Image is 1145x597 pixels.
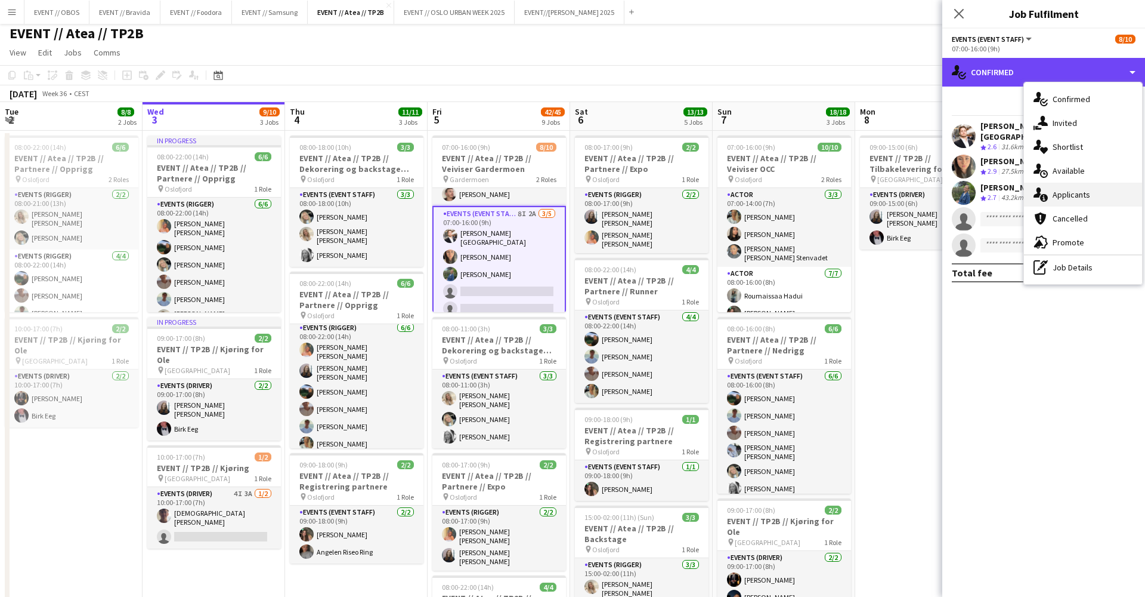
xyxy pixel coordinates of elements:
h3: EVENT // Atea // TP2B // Registrering partnere [290,470,423,492]
span: Tue [5,106,18,117]
span: [GEOGRAPHIC_DATA] [165,366,230,375]
h1: EVENT // Atea // TP2B [10,24,144,42]
span: [GEOGRAPHIC_DATA] [165,474,230,483]
span: Gardermoen [450,175,489,184]
span: 09:00-18:00 (9h) [584,415,633,424]
span: 1 Role [539,356,556,365]
span: 2 Roles [536,175,556,184]
h3: EVENT // Atea // TP2B // Partnere // Expo [432,470,566,492]
app-card-role: Actor7/708:00-16:00 (8h)Roumaissaa Hadui[PERSON_NAME] [717,267,851,418]
span: 1 Role [539,493,556,501]
app-card-role: Actor3/307:00-14:00 (7h)[PERSON_NAME][PERSON_NAME][PERSON_NAME] [PERSON_NAME] Stenvadet [717,188,851,267]
span: 1 Role [397,175,414,184]
div: 09:00-18:00 (9h)2/2EVENT // Atea // TP2B // Registrering partnere Oslofjord1 RoleEvents (Event St... [290,453,423,564]
span: 1 Role [682,175,699,184]
div: Total fee [952,267,992,279]
span: 1 Role [254,474,271,483]
span: 1 Role [112,356,129,365]
div: 3 Jobs [827,118,849,127]
h3: EVENT // Atea // TP2B // Partnere // Runner [575,275,708,297]
span: 08:00-22:00 (14h) [157,152,209,161]
button: EVENT // Atea // TP2B [308,1,394,24]
app-job-card: 09:00-15:00 (6h)2/2EVENT // TP2B // Tilbakelevering for Ole [GEOGRAPHIC_DATA]1 RoleEvents (Driver... [860,136,994,250]
span: 2/2 [397,460,414,469]
span: 1 Role [397,493,414,501]
span: 08:00-18:00 (10h) [299,143,351,152]
button: EVENT // Foodora [160,1,232,24]
span: 8/8 [117,107,134,116]
span: 6 [573,113,588,127]
span: Edit [38,47,52,58]
span: 3 [146,113,164,127]
app-card-role: Events (Event Staff)1/109:00-18:00 (9h)[PERSON_NAME] [575,460,708,501]
app-job-card: 08:00-16:00 (8h)6/6EVENT // Atea // TP2B // Partnere // Nedrigg Oslofjord1 RoleEvents (Event Staf... [717,317,851,494]
button: EVENT // Bravida [89,1,160,24]
span: 3/3 [540,324,556,333]
app-job-card: 07:00-16:00 (9h)8/10EVENT // Atea // TP2B // Veiviser Gardermoen Gardermoen2 Roles[PERSON_NAME][P... [432,136,566,312]
app-card-role: Events (Event Staff)3/308:00-11:00 (3h)[PERSON_NAME] [PERSON_NAME][PERSON_NAME][PERSON_NAME] [432,370,566,448]
h3: EVENT // Atea // TP2B // Backstage [575,523,708,544]
span: Oslofjord [307,175,335,184]
span: 10:00-17:00 (7h) [157,453,205,461]
div: In progress [147,317,281,327]
span: 1 Role [397,311,414,320]
span: 6/6 [112,143,129,152]
div: 08:00-11:00 (3h)3/3EVENT // Atea // TP2B // Dekorering og backstage oppsett Oslofjord1 RoleEvents... [432,317,566,448]
span: Confirmed [1053,94,1090,104]
h3: EVENT // TP2B // Kjøring for Ole [5,334,138,356]
span: 6/6 [397,279,414,288]
span: 08:00-22:00 (14h) [299,279,351,288]
span: [GEOGRAPHIC_DATA] [22,356,88,365]
app-job-card: In progress08:00-22:00 (14h)6/6EVENT // Atea // TP2B // Partnere // Opprigg Oslofjord1 RoleEvents... [147,136,281,312]
span: Oslofjord [592,175,620,184]
span: Comms [94,47,120,58]
span: 2 Roles [109,175,129,184]
app-card-role: Events (Event Staff)8I2A3/507:00-16:00 (9h)[PERSON_NAME][GEOGRAPHIC_DATA][PERSON_NAME][PERSON_NAME] [432,206,566,322]
span: 1 Role [682,447,699,456]
span: 2/2 [540,460,556,469]
a: View [5,45,31,60]
app-job-card: 10:00-17:00 (7h)1/2EVENT // TP2B // Kjøring [GEOGRAPHIC_DATA]1 RoleEvents (Driver)4I3A1/210:00-17... [147,445,281,549]
span: 07:00-16:00 (9h) [442,143,490,152]
span: 2.6 [988,142,997,151]
span: 08:00-11:00 (3h) [442,324,490,333]
span: 2/2 [682,143,699,152]
h3: EVENT // TP2B // Tilbakelevering for Ole [860,153,994,174]
app-card-role: Events (Event Staff)2/209:00-18:00 (9h)[PERSON_NAME]Angelen Riseo Ring [290,506,423,564]
h3: EVENT // Atea // TP2B // Dekorering og backstage oppsett [432,334,566,356]
h3: EVENT // Atea // TP2B // Veiviser OCC [717,153,851,174]
span: 10/10 [818,143,841,152]
app-card-role: Events (Rigger)6/608:00-22:00 (14h)[PERSON_NAME] [PERSON_NAME][PERSON_NAME] [PERSON_NAME][PERSON_... [290,321,423,456]
div: Job Details [1024,256,1142,279]
div: 5 Jobs [684,118,707,127]
span: Oslofjord [22,175,49,184]
span: Oslofjord [592,545,620,554]
span: 09:00-18:00 (9h) [299,460,348,469]
span: Oslofjord [735,175,762,184]
span: 09:00-15:00 (6h) [869,143,918,152]
span: 4/4 [682,265,699,274]
span: [GEOGRAPHIC_DATA] [735,538,800,547]
h3: EVENT // TP2B // Kjøring for Ole [717,516,851,537]
h3: EVENT // Atea // TP2B // Registrering partnere [575,425,708,447]
span: 8/10 [1115,35,1135,44]
app-job-card: 08:00-18:00 (10h)3/3EVENT // Atea // TP2B // Dekorering og backstage oppsett Oslofjord1 RoleEvent... [290,136,423,267]
div: [PERSON_NAME] [980,156,1044,167]
span: 6/6 [825,324,841,333]
app-job-card: 08:00-17:00 (9h)2/2EVENT // Atea // TP2B // Partnere // Expo Oslofjord1 RoleEvents (Rigger)2/208:... [575,136,708,253]
span: Events (Event Staff) [952,35,1024,44]
div: 09:00-18:00 (9h)1/1EVENT // Atea // TP2B // Registrering partnere Oslofjord1 RoleEvents (Event St... [575,408,708,501]
span: 5 [431,113,442,127]
span: Wed [147,106,164,117]
div: 9 Jobs [541,118,564,127]
div: CEST [74,89,89,98]
span: Cancelled [1053,213,1088,224]
app-card-role: Events (Event Staff)3/308:00-18:00 (10h)[PERSON_NAME][PERSON_NAME] [PERSON_NAME][PERSON_NAME] [290,188,423,267]
h3: EVENT // Atea // TP2B // Partnere // Opprigg [5,153,138,174]
div: 3 Jobs [399,118,422,127]
div: 10:00-17:00 (7h)2/2EVENT // TP2B // Kjøring for Ole [GEOGRAPHIC_DATA]1 RoleEvents (Driver)2/210:0... [5,317,138,427]
div: [DATE] [10,88,37,100]
span: 7 [716,113,732,127]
